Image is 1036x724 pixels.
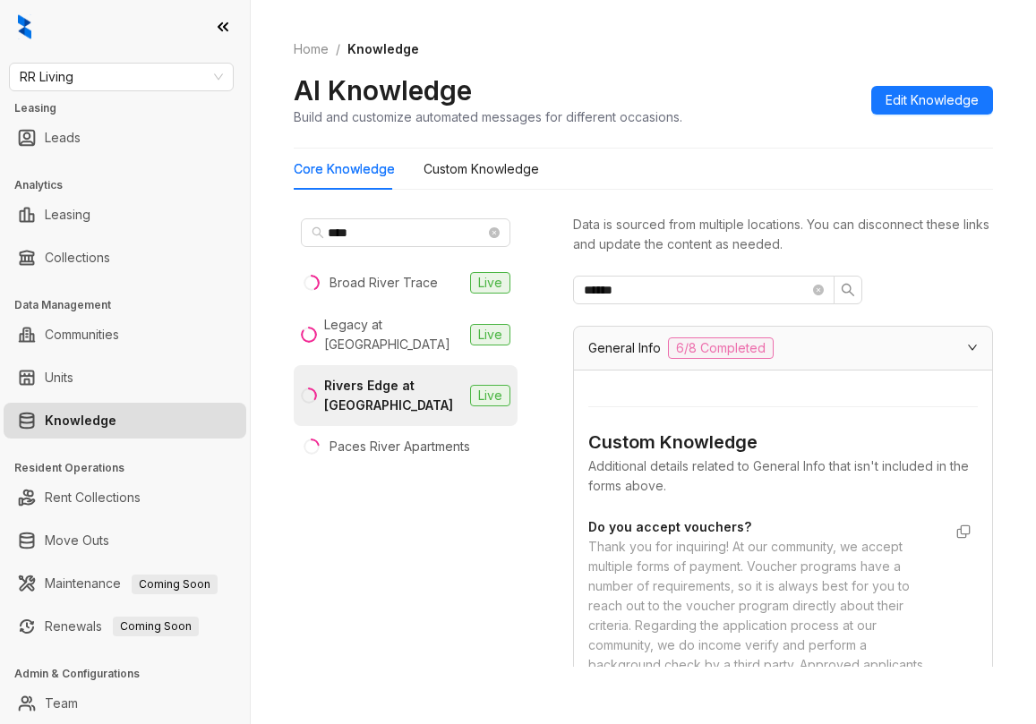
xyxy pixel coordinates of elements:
[574,327,992,370] div: General Info6/8 Completed
[4,686,246,721] li: Team
[14,177,250,193] h3: Analytics
[18,14,31,39] img: logo
[4,480,246,515] li: Rent Collections
[294,107,682,126] div: Build and customize automated messages for different occasions.
[113,617,199,636] span: Coming Soon
[588,456,978,496] div: Additional details related to General Info that isn't included in the forms above.
[470,272,510,294] span: Live
[45,120,81,156] a: Leads
[14,460,250,476] h3: Resident Operations
[967,342,978,353] span: expanded
[4,523,246,558] li: Move Outs
[45,240,110,276] a: Collections
[489,227,500,238] span: close-circle
[45,686,78,721] a: Team
[347,41,419,56] span: Knowledge
[4,609,246,644] li: Renewals
[45,197,90,233] a: Leasing
[588,338,661,358] span: General Info
[45,360,73,396] a: Units
[668,337,774,359] span: 6/8 Completed
[336,39,340,59] li: /
[4,566,246,601] li: Maintenance
[813,285,824,295] span: close-circle
[588,429,978,456] div: Custom Knowledge
[45,523,109,558] a: Move Outs
[330,437,470,456] div: Paces River Apartments
[330,273,438,293] div: Broad River Trace
[294,159,395,179] div: Core Knowledge
[4,197,246,233] li: Leasing
[14,100,250,116] h3: Leasing
[45,403,116,439] a: Knowledge
[14,297,250,313] h3: Data Management
[45,480,141,515] a: Rent Collections
[4,403,246,439] li: Knowledge
[470,324,510,345] span: Live
[841,283,855,297] span: search
[4,120,246,156] li: Leads
[4,240,246,276] li: Collections
[312,226,324,239] span: search
[4,360,246,396] li: Units
[14,666,250,682] h3: Admin & Configurations
[886,90,979,110] span: Edit Knowledge
[294,73,472,107] h2: AI Knowledge
[871,86,993,115] button: Edit Knowledge
[324,376,463,415] div: Rivers Edge at [GEOGRAPHIC_DATA]
[573,215,993,254] div: Data is sourced from multiple locations. You can disconnect these links and update the content as...
[4,317,246,353] li: Communities
[132,575,218,594] span: Coming Soon
[470,385,510,406] span: Live
[45,609,199,644] a: RenewalsComing Soon
[45,317,119,353] a: Communities
[20,64,223,90] span: RR Living
[424,159,539,179] div: Custom Knowledge
[290,39,332,59] a: Home
[324,315,463,354] div: Legacy at [GEOGRAPHIC_DATA]
[588,519,751,534] strong: Do you accept vouchers?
